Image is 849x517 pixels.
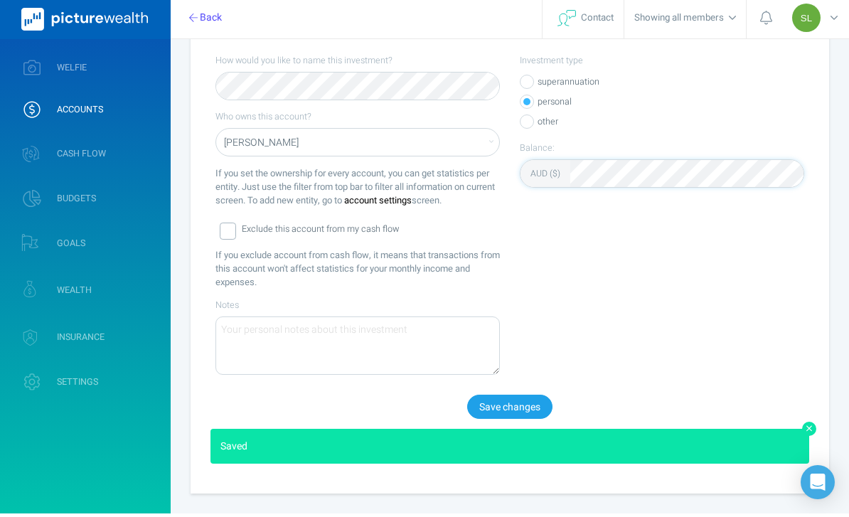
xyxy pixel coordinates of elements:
[57,65,87,77] span: WELFIE
[530,171,560,183] div: AUD ($)
[57,196,96,208] span: BUDGETS
[57,288,92,299] span: WEALTH
[534,75,804,95] label: superannuation
[181,9,231,33] button: Back
[801,16,812,27] span: SL
[557,14,576,30] img: svg+xml;base64,PHN2ZyB4bWxucz0iaHR0cDovL3d3dy53My5vcmcvMjAwMC9zdmciIHdpZHRoPSIyNyIgaGVpZ2h0PSIyNC...
[467,398,552,422] button: Save changes
[534,115,804,135] label: other
[520,145,804,158] label: Balance:
[215,170,500,210] div: If you set the ownership for every account, you can get statistics per entity. Just use the filte...
[242,226,494,239] label: Exclude this account from my cash flow
[57,241,85,252] span: GOALS
[792,7,821,36] div: Steven Lyon
[215,302,500,315] label: Notes
[21,11,148,34] img: PictureWealth
[57,335,105,346] span: INSURANCE
[215,114,500,127] label: Who owns this account?
[57,107,103,119] span: ACCOUNTS
[801,469,835,503] div: Open Intercom Messenger
[57,380,98,391] span: SETTINGS
[220,442,799,457] div: Saved
[215,252,500,292] div: If you exclude account from cash flow, it means that transactions from this account won't affect ...
[57,151,106,163] span: CASH FLOW
[534,95,804,115] label: personal
[215,58,500,70] label: How would you like to name this investment?
[520,58,804,70] label: Investment type
[344,197,412,210] a: account settings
